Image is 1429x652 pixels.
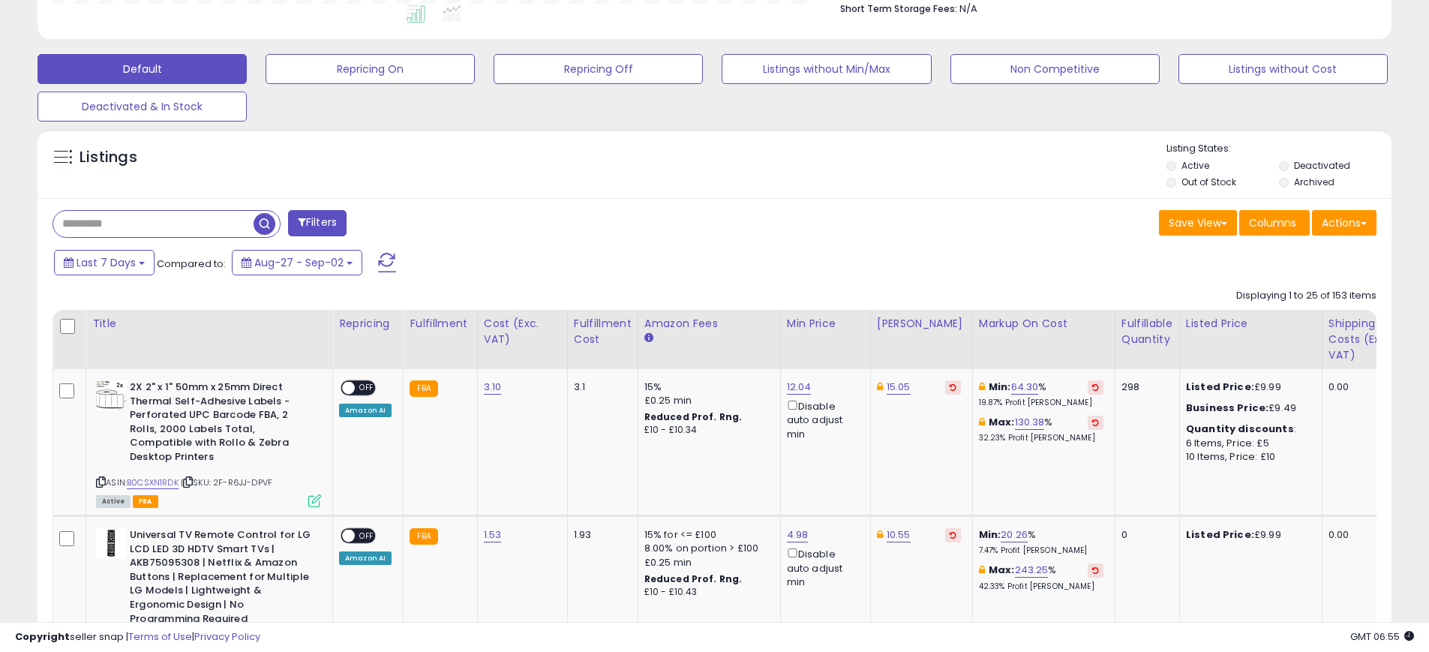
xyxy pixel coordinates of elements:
[254,255,344,270] span: Aug-27 - Sep-02
[339,404,392,417] div: Amazon AI
[644,556,769,569] div: £0.25 min
[840,2,957,15] b: Short Term Storage Fees:
[950,54,1160,84] button: Non Competitive
[1015,563,1049,578] a: 243.25
[644,380,769,394] div: 15%
[484,380,502,395] a: 3.10
[979,527,1001,542] b: Min:
[979,416,1103,443] div: %
[1186,528,1310,542] div: £9.99
[877,316,966,332] div: [PERSON_NAME]
[574,316,632,347] div: Fulfillment Cost
[887,380,911,395] a: 15.05
[787,545,859,589] div: Disable auto adjust min
[1178,54,1388,84] button: Listings without Cost
[1166,142,1391,156] p: Listing States:
[38,54,247,84] button: Default
[1186,380,1254,394] b: Listed Price:
[1011,380,1039,395] a: 64.30
[989,415,1015,429] b: Max:
[1186,527,1254,542] b: Listed Price:
[157,257,226,271] span: Compared to:
[339,551,392,565] div: Amazon AI
[979,563,1103,591] div: %
[1186,437,1310,450] div: 6 Items, Price: £5
[959,2,977,16] span: N/A
[787,380,812,395] a: 12.04
[1312,210,1376,236] button: Actions
[1186,450,1310,464] div: 10 Items, Price: £10
[130,528,312,629] b: Universal TV Remote Control for LG LCD LED 3D HDTV Smart TVs | AKB75095308 | Netflix & Amazon But...
[1328,528,1400,542] div: 0.00
[722,54,931,84] button: Listings without Min/Max
[574,528,626,542] div: 1.93
[1328,380,1400,394] div: 0.00
[1181,176,1236,188] label: Out of Stock
[1186,316,1316,332] div: Listed Price
[1186,380,1310,394] div: £9.99
[1121,316,1173,347] div: Fulfillable Quantity
[644,572,743,585] b: Reduced Prof. Rng.
[972,310,1115,369] th: The percentage added to the cost of goods (COGS) that forms the calculator for Min & Max prices.
[96,495,131,508] span: All listings currently available for purchase on Amazon
[128,629,192,644] a: Terms of Use
[92,316,326,332] div: Title
[1015,415,1045,430] a: 130.38
[644,316,774,332] div: Amazon Fees
[494,54,703,84] button: Repricing Off
[979,380,1103,408] div: %
[979,581,1103,592] p: 42.33% Profit [PERSON_NAME]
[1249,215,1296,230] span: Columns
[989,380,1011,394] b: Min:
[1186,401,1310,415] div: £9.49
[410,528,437,545] small: FBA
[787,316,864,332] div: Min Price
[410,316,470,332] div: Fulfillment
[127,476,179,489] a: B0CSXN1RDK
[1350,629,1414,644] span: 2025-09-10 06:55 GMT
[288,210,347,236] button: Filters
[787,527,809,542] a: 4.98
[355,530,379,542] span: OFF
[644,424,769,437] div: £10 - £10.34
[1121,528,1168,542] div: 0
[989,563,1015,577] b: Max:
[979,398,1103,408] p: 19.87% Profit [PERSON_NAME]
[77,255,136,270] span: Last 7 Days
[410,380,437,397] small: FBA
[266,54,475,84] button: Repricing On
[1239,210,1310,236] button: Columns
[979,528,1103,556] div: %
[1186,422,1310,436] div: :
[1001,527,1028,542] a: 20.26
[80,147,137,168] h5: Listings
[787,398,859,441] div: Disable auto adjust min
[133,495,158,508] span: FBA
[1294,159,1350,172] label: Deactivated
[130,380,312,467] b: 2X 2" x 1" 50mm x 25mm Direct Thermal Self-Adhesive Labels - Perforated UPC Barcode FBA, 2 Rolls,...
[1159,210,1237,236] button: Save View
[96,380,321,506] div: ASIN:
[644,410,743,423] b: Reduced Prof. Rng.
[644,542,769,555] div: 8.00% on portion > £100
[1186,422,1294,436] b: Quantity discounts
[484,527,502,542] a: 1.53
[979,545,1103,556] p: 7.47% Profit [PERSON_NAME]
[484,316,561,347] div: Cost (Exc. VAT)
[979,433,1103,443] p: 32.23% Profit [PERSON_NAME]
[644,394,769,407] div: £0.25 min
[15,630,260,644] div: seller snap | |
[887,527,911,542] a: 10.55
[979,316,1109,332] div: Markup on Cost
[339,316,397,332] div: Repricing
[1294,176,1334,188] label: Archived
[574,380,626,394] div: 3.1
[1328,316,1406,363] div: Shipping Costs (Exc. VAT)
[1236,289,1376,303] div: Displaying 1 to 25 of 153 items
[15,629,70,644] strong: Copyright
[54,250,155,275] button: Last 7 Days
[232,250,362,275] button: Aug-27 - Sep-02
[355,382,379,395] span: OFF
[38,92,247,122] button: Deactivated & In Stock
[194,629,260,644] a: Privacy Policy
